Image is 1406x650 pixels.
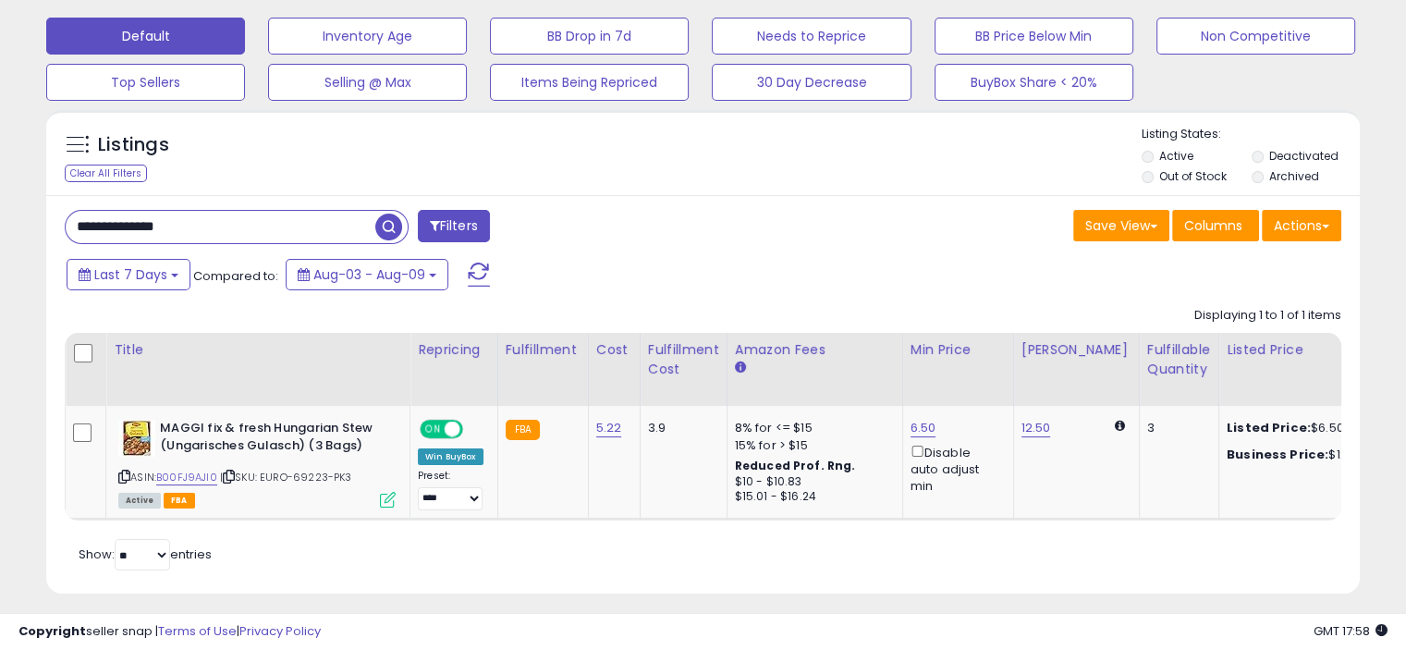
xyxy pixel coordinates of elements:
button: BB Price Below Min [935,18,1133,55]
button: Top Sellers [46,64,245,101]
label: Deactivated [1268,148,1338,164]
button: BB Drop in 7d [490,18,689,55]
button: Columns [1172,210,1259,241]
span: Columns [1184,216,1242,235]
button: Needs to Reprice [712,18,911,55]
button: Filters [418,210,490,242]
div: Amazon Fees [735,340,895,360]
span: OFF [460,422,490,437]
div: $12.49 [1227,447,1380,463]
button: Default [46,18,245,55]
button: Items Being Repriced [490,64,689,101]
p: Listing States: [1142,126,1360,143]
div: Win BuyBox [418,448,483,465]
span: | SKU: EURO-69223-PK3 [220,470,352,484]
b: MAGGI fix & fresh Hungarian Stew (Ungarisches Gulasch) (3 Bags) [160,420,385,459]
div: Cost [596,340,632,360]
div: Listed Price [1227,340,1387,360]
span: All listings currently available for purchase on Amazon [118,493,161,509]
button: Last 7 Days [67,259,190,290]
div: Preset: [418,470,483,511]
div: Fulfillment Cost [648,340,719,379]
span: Last 7 Days [94,265,167,284]
div: Fulfillable Quantity [1147,340,1211,379]
button: Non Competitive [1156,18,1355,55]
button: BuyBox Share < 20% [935,64,1133,101]
button: Inventory Age [268,18,467,55]
div: Min Price [911,340,1006,360]
span: FBA [164,493,195,509]
a: 5.22 [596,419,622,437]
label: Active [1159,148,1193,164]
small: Amazon Fees. [735,360,746,376]
span: Show: entries [79,546,212,563]
div: 3 [1147,420,1204,436]
div: ASIN: [118,420,396,506]
div: $15.01 - $16.24 [735,489,888,505]
button: Selling @ Max [268,64,467,101]
span: Compared to: [193,267,278,285]
div: Repricing [418,340,490,360]
button: Save View [1073,210,1169,241]
div: $6.50 [1227,420,1380,436]
small: FBA [506,420,540,440]
button: 30 Day Decrease [712,64,911,101]
div: Clear All Filters [65,165,147,182]
div: seller snap | | [18,623,321,641]
b: Reduced Prof. Rng. [735,458,856,473]
div: 8% for <= $15 [735,420,888,436]
div: Title [114,340,402,360]
div: 15% for > $15 [735,437,888,454]
a: Privacy Policy [239,622,321,640]
button: Actions [1262,210,1341,241]
a: Terms of Use [158,622,237,640]
h5: Listings [98,132,169,158]
label: Out of Stock [1159,168,1227,184]
b: Business Price: [1227,446,1328,463]
div: Fulfillment [506,340,581,360]
img: 51d52qVLTxL._SL40_.jpg [118,420,155,457]
span: ON [422,422,445,437]
a: B00FJ9AJI0 [156,470,217,485]
div: 3.9 [648,420,713,436]
label: Archived [1268,168,1318,184]
div: $10 - $10.83 [735,474,888,490]
b: Listed Price: [1227,419,1311,436]
strong: Copyright [18,622,86,640]
div: [PERSON_NAME] [1021,340,1131,360]
a: 6.50 [911,419,936,437]
button: Aug-03 - Aug-09 [286,259,448,290]
div: Displaying 1 to 1 of 1 items [1194,307,1341,325]
div: Disable auto adjust min [911,442,999,496]
a: 12.50 [1021,419,1051,437]
span: 2025-08-17 17:58 GMT [1314,622,1388,640]
span: Aug-03 - Aug-09 [313,265,425,284]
